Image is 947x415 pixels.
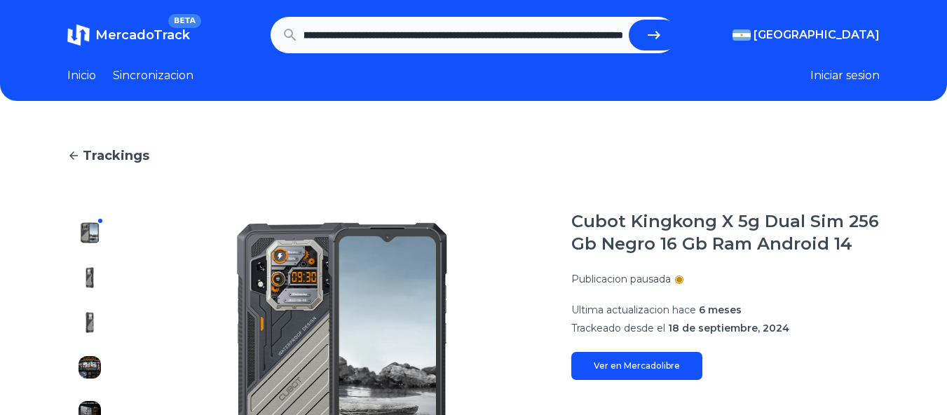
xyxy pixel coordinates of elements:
span: BETA [168,14,201,28]
span: Ultima actualizacion hace [571,304,696,316]
a: MercadoTrackBETA [67,24,190,46]
a: Inicio [67,67,96,84]
img: Argentina [733,29,751,41]
a: Trackings [67,146,880,165]
button: [GEOGRAPHIC_DATA] [733,27,880,43]
p: Publicacion pausada [571,272,671,286]
a: Sincronizacion [113,67,193,84]
img: MercadoTrack [67,24,90,46]
img: Cubot Kingkong X 5g Dual Sim 256 Gb Negro 16 Gb Ram Android 14 [79,222,101,244]
img: Cubot Kingkong X 5g Dual Sim 256 Gb Negro 16 Gb Ram Android 14 [79,266,101,289]
span: Trackeado desde el [571,322,665,334]
img: Cubot Kingkong X 5g Dual Sim 256 Gb Negro 16 Gb Ram Android 14 [79,356,101,379]
h1: Cubot Kingkong X 5g Dual Sim 256 Gb Negro 16 Gb Ram Android 14 [571,210,880,255]
button: Iniciar sesion [810,67,880,84]
span: 6 meses [699,304,742,316]
span: MercadoTrack [95,27,190,43]
span: [GEOGRAPHIC_DATA] [754,27,880,43]
span: 18 de septiembre, 2024 [668,322,789,334]
span: Trackings [83,146,149,165]
img: Cubot Kingkong X 5g Dual Sim 256 Gb Negro 16 Gb Ram Android 14 [79,311,101,334]
a: Ver en Mercadolibre [571,352,702,380]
